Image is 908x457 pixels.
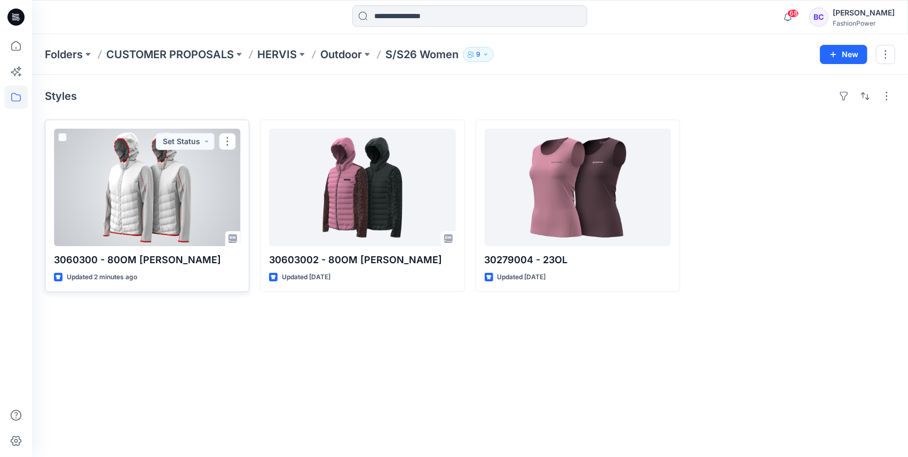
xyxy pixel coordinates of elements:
[67,272,137,283] p: Updated 2 minutes ago
[45,47,83,62] a: Folders
[320,47,362,62] a: Outdoor
[476,49,480,60] p: 9
[820,45,867,64] button: New
[833,19,895,27] div: FashionPower
[833,6,895,19] div: [PERSON_NAME]
[269,253,455,267] p: 30603002 - 80OM [PERSON_NAME]
[269,129,455,246] a: 30603002 - 80OM Noelle
[809,7,828,27] div: BC
[463,47,494,62] button: 9
[45,90,77,103] h4: Styles
[106,47,234,62] a: CUSTOMER PROPOSALS
[787,9,799,18] span: 68
[385,47,459,62] p: S/S26 Women
[54,129,240,246] a: 3060300 - 80OM Noelle
[257,47,297,62] a: HERVIS
[282,272,330,283] p: Updated [DATE]
[498,272,546,283] p: Updated [DATE]
[485,129,671,246] a: 30279004 - 23OL
[485,253,671,267] p: 30279004 - 23OL
[54,253,240,267] p: 3060300 - 80OM [PERSON_NAME]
